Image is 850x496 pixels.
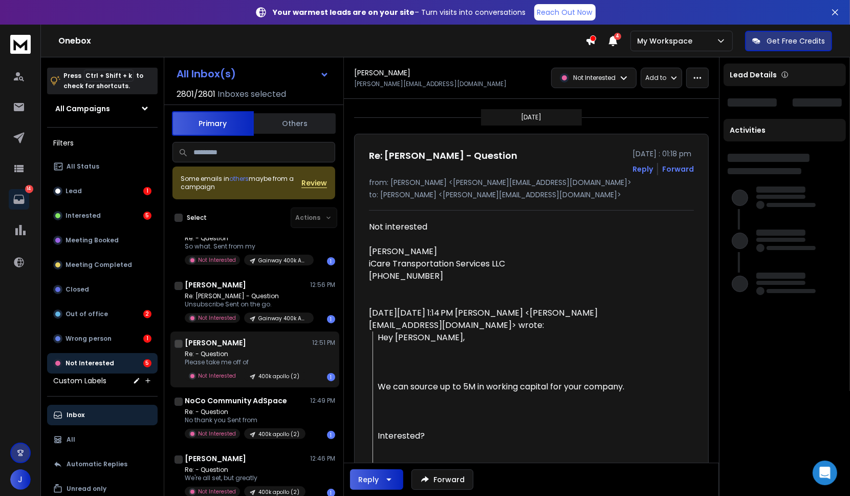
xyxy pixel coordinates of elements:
p: Automatic Replies [67,460,127,468]
p: – Turn visits into conversations [273,7,526,17]
p: We're all set, but greatly [185,474,306,482]
p: Not Interested [573,74,616,82]
p: Please take me off of [185,358,306,366]
button: Reply [350,469,403,490]
p: All Status [67,162,99,171]
p: Meeting Completed [66,261,132,269]
a: Reach Out Now [534,4,596,20]
p: Re: - Question [185,408,306,416]
p: Get Free Credits [767,36,825,46]
h3: Custom Labels [53,376,106,386]
button: All Status [47,156,158,177]
strong: Your warmest leads are on your site [273,7,415,17]
p: My Workspace [637,36,696,46]
button: J [10,469,31,490]
p: Re: - Question [185,234,308,242]
button: Automatic Replies [47,454,158,474]
p: 12:51 PM [312,339,335,347]
p: [DATE] [521,113,542,121]
button: Closed [47,279,158,300]
p: Press to check for shortcuts. [63,71,143,91]
p: Wrong person [66,335,112,343]
button: All Inbox(s) [168,64,337,84]
p: All [67,436,75,444]
div: 1 [327,257,335,265]
h3: Inboxes selected [217,88,286,100]
div: Activities [724,119,846,141]
p: Reach Out Now [537,7,593,17]
div: 5 [143,212,151,220]
p: 12:49 PM [310,397,335,405]
p: Not Interested [198,488,236,495]
p: Out of office [66,310,108,318]
button: Inbox [47,405,158,425]
p: from: [PERSON_NAME] <[PERSON_NAME][EMAIL_ADDRESS][DOMAIN_NAME]> [369,177,694,188]
button: All Campaigns [47,98,158,119]
div: 1 [327,373,335,381]
button: Forward [411,469,473,490]
p: 400k apollo (2) [258,430,299,438]
button: Review [301,178,327,188]
span: Ctrl + Shift + k [84,70,134,81]
div: Some emails in maybe from a campaign [181,175,301,191]
p: [PERSON_NAME][EMAIL_ADDRESS][DOMAIN_NAME] [354,80,507,88]
h1: [PERSON_NAME] [185,453,246,464]
h1: [PERSON_NAME] [185,280,246,290]
h1: Re: [PERSON_NAME] - Question [369,149,517,163]
img: logo [10,35,31,54]
h1: All Campaigns [55,104,110,114]
div: 1 [327,431,335,439]
p: Re: - Question [185,350,306,358]
p: Lead [66,187,82,195]
h1: All Inbox(s) [177,69,236,79]
p: Lead Details [730,70,777,80]
button: Not Interested5 [47,353,158,374]
h1: Onebox [58,35,585,47]
p: Closed [66,285,89,294]
h3: Filters [47,136,158,150]
p: So what. Sent from my [185,242,308,251]
p: to: [PERSON_NAME] <[PERSON_NAME][EMAIL_ADDRESS][DOMAIN_NAME]> [369,190,694,200]
p: Not Interested [198,430,236,438]
p: 12:46 PM [310,454,335,463]
div: [PERSON_NAME] iCare Transportation Services LLC [PHONE_NUMBER] [369,245,668,282]
div: Reply [358,474,379,485]
p: Re: [PERSON_NAME] - Question [185,292,308,300]
p: Interested [66,212,101,220]
div: 1 [143,187,151,195]
p: Not Interested [198,256,236,264]
p: No thank you Sent from [185,416,306,424]
p: Not Interested [66,359,114,367]
button: Lead1 [47,181,158,201]
div: Not interested [369,221,668,282]
p: Re: - Question [185,466,306,474]
p: 400k apollo (2) [258,488,299,496]
button: Reply [633,164,653,174]
button: Others [254,112,336,135]
span: 4 [614,33,621,40]
div: Forward [662,164,694,174]
button: Get Free Credits [745,31,832,51]
p: Meeting Booked [66,236,119,244]
p: Not Interested [198,372,236,380]
div: 5 [143,359,151,367]
div: 1 [143,335,151,343]
button: Meeting Completed [47,255,158,275]
h1: [PERSON_NAME] [185,338,246,348]
h1: NoCo Community AdSpace [185,396,287,406]
p: Unread only [67,485,106,493]
h1: [PERSON_NAME] [354,68,410,78]
div: 1 [327,315,335,323]
button: Interested5 [47,205,158,226]
span: others [229,174,249,183]
p: Add to [645,74,666,82]
p: 14 [25,185,33,193]
p: Gainway 400k Apollo (4) --- Re-run [258,315,308,322]
a: 14 [9,189,29,210]
p: Unsubscribe Sent on the go. [185,300,308,308]
p: 400k apollo (2) [258,373,299,380]
button: Primary [172,111,254,136]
